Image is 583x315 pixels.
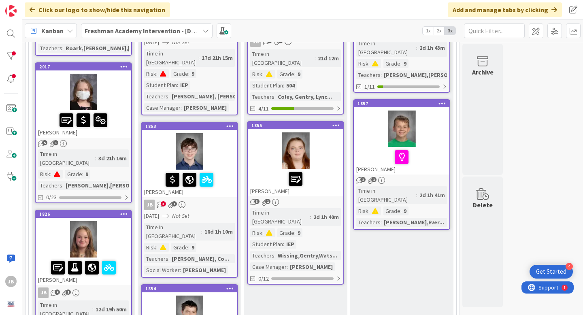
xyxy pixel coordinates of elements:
[316,54,341,63] div: 21d 12m
[25,2,170,17] div: Click our logo to show/hide this navigation
[145,286,237,292] div: 1854
[250,251,274,260] div: Teachers
[142,170,237,197] div: [PERSON_NAME]
[142,123,237,130] div: 1853
[276,251,339,260] div: Wissing,Gentry,Wats...
[277,228,294,237] div: Grade
[36,63,131,70] div: 2017
[177,81,178,89] span: :
[262,70,264,79] span: :
[284,81,297,90] div: 504
[144,266,180,275] div: Social Worker
[95,154,96,163] span: :
[188,243,189,252] span: :
[144,49,198,67] div: Time in [GEOGRAPHIC_DATA]
[202,227,235,236] div: 16d 1h 10m
[144,200,155,210] div: JB
[144,223,201,241] div: Time in [GEOGRAPHIC_DATA]
[82,170,83,179] span: :
[423,27,434,35] span: 1x
[354,100,449,107] div: 1857
[250,208,310,226] div: Time in [GEOGRAPHIC_DATA]
[356,186,416,204] div: Time in [GEOGRAPHIC_DATA]
[434,27,445,35] span: 2x
[42,140,47,145] span: 5
[400,59,402,68] span: :
[92,305,94,314] span: :
[383,206,400,215] div: Grade
[198,53,200,62] span: :
[181,266,228,275] div: [PERSON_NAME]
[258,275,269,283] span: 0/12
[472,67,494,77] div: Archive
[276,92,334,101] div: Coley, Gentry, Lync...
[144,92,168,101] div: Teachers
[265,199,270,204] span: 1
[65,170,82,179] div: Grade
[277,70,294,79] div: Grade
[96,154,129,163] div: 3d 21h 16m
[464,23,525,38] input: Quick Filter...
[402,206,409,215] div: 9
[189,69,196,78] div: 9
[172,38,189,46] i: Not Set
[201,227,202,236] span: :
[371,177,377,182] span: 1
[296,70,302,79] div: 9
[250,70,262,79] div: Risk
[170,92,313,101] div: [PERSON_NAME], [PERSON_NAME], [PERSON_NAME]...
[36,287,131,298] div: JB
[250,262,287,271] div: Case Manager
[156,243,157,252] span: :
[36,211,131,218] div: 1826
[142,200,237,210] div: JB
[46,193,57,202] span: 0/23
[66,289,71,295] span: 1
[53,140,58,145] span: 1
[171,69,188,78] div: Grade
[36,110,131,138] div: [PERSON_NAME]
[250,49,315,67] div: Time in [GEOGRAPHIC_DATA]
[144,38,159,47] span: [DATE]
[182,103,229,112] div: [PERSON_NAME]
[170,254,231,263] div: [PERSON_NAME], Co...
[64,44,178,53] div: Roark,[PERSON_NAME],[PERSON_NAME]...
[287,262,288,271] span: :
[42,3,44,10] div: 1
[38,181,62,190] div: Teachers
[50,170,51,179] span: :
[294,70,296,79] span: :
[258,104,269,113] span: 4/11
[39,64,131,70] div: 2017
[356,59,368,68] div: Risk
[356,70,381,79] div: Teachers
[36,211,131,285] div: 1826[PERSON_NAME]
[248,122,343,129] div: 1855
[36,258,131,285] div: [PERSON_NAME]
[566,263,573,270] div: 4
[283,81,284,90] span: :
[283,240,284,249] span: :
[55,289,60,295] span: 4
[36,63,131,138] div: 2017[PERSON_NAME]
[144,212,159,220] span: [DATE]
[161,201,166,206] span: 3
[473,200,493,210] div: Delete
[200,53,235,62] div: 17d 21h 15m
[288,262,335,271] div: [PERSON_NAME]
[38,170,50,179] div: Risk
[360,177,366,182] span: 2
[274,251,276,260] span: :
[144,243,156,252] div: Risk
[416,43,417,52] span: :
[144,69,156,78] div: Risk
[383,59,400,68] div: Grade
[311,213,341,221] div: 2d 1h 40m
[62,44,64,53] span: :
[62,181,64,190] span: :
[17,1,37,11] span: Support
[448,2,562,17] div: Add and manage tabs by clicking
[178,81,190,89] div: IEP
[274,92,276,101] span: :
[251,123,343,128] div: 1855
